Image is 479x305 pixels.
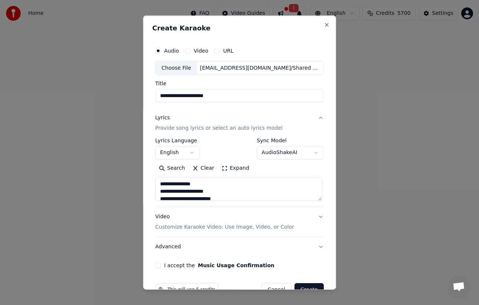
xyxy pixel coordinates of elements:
label: I accept the [164,263,274,268]
label: URL [223,48,234,53]
button: Clear [189,162,218,174]
button: Cancel [261,283,291,296]
button: Search [155,162,189,174]
div: Lyrics [155,114,170,122]
button: VideoCustomize Karaoke Video: Use Image, Video, or Color [155,207,324,237]
div: [EMAIL_ADDRESS][DOMAIN_NAME]/Shared drives/Sing King G Drive/Filemaker/CPT_Tracks/New Content/105... [197,64,323,72]
p: Customize Karaoke Video: Use Image, Video, or Color [155,223,294,231]
div: Choose File [156,61,197,74]
p: Provide song lyrics or select an auto lyrics model [155,125,283,132]
label: Lyrics Language [155,138,200,143]
h2: Create Karaoke [152,24,327,31]
span: This will use 5 credits [167,287,215,293]
button: I accept the [198,263,274,268]
div: LyricsProvide song lyrics or select an auto lyrics model [155,138,324,207]
label: Audio [164,48,179,53]
button: Expand [218,162,253,174]
label: Video [194,48,208,53]
label: Sync Model [257,138,324,143]
button: Advanced [155,237,324,256]
button: Create [294,283,324,296]
button: LyricsProvide song lyrics or select an auto lyrics model [155,108,324,138]
div: Video [155,213,294,231]
label: Title [155,81,324,86]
